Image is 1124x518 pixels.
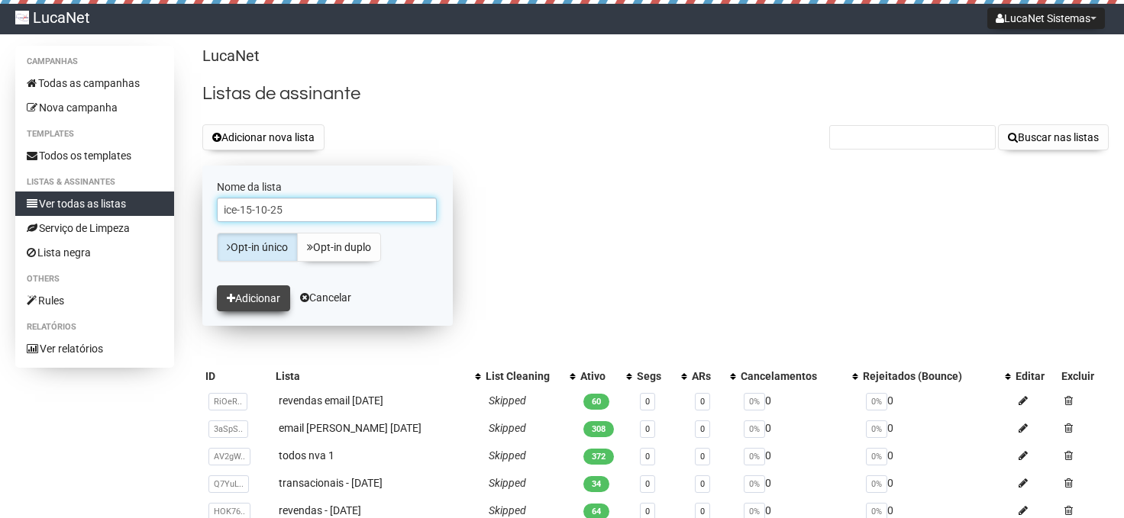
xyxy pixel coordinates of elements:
a: Serviço de Limpeza [15,216,174,240]
a: Rules [15,288,174,313]
h2: Listas de assinante [202,80,1109,108]
a: 0 [700,452,705,462]
td: 0 [860,442,1013,469]
button: Adicionar nova lista [202,124,325,150]
th: Cancelamentos: No sort applied, activate to apply an ascending sort [738,365,861,387]
a: Ver todas as listas [15,191,174,216]
div: Lista [276,368,467,384]
a: 0 [700,424,705,434]
span: 372 [583,449,614,465]
span: 3aSpS.. [208,420,248,438]
td: 0 [738,387,861,414]
th: Editar: No sort applied, sorting is disabled [1013,365,1058,387]
li: Others [15,270,174,288]
span: Skipped [489,422,526,434]
th: ID: No sort applied, sorting is disabled [202,365,273,387]
a: 0 [645,479,650,489]
td: 0 [860,387,1013,414]
span: 0% [866,420,887,438]
button: Adicionar [217,285,290,311]
span: Skipped [489,449,526,462]
span: 0% [866,448,887,465]
a: 0 [700,507,705,516]
span: 0% [866,475,887,493]
a: 0 [700,479,705,489]
span: Skipped [489,477,526,489]
img: 3.jpg [15,11,29,24]
a: Todos os templates [15,143,174,168]
li: Templates [15,125,174,143]
a: 0 [645,424,650,434]
a: Nova campanha [15,95,174,120]
a: Opt-in duplo [297,233,381,262]
span: 34 [583,476,609,492]
a: todos nva 1 [279,449,334,462]
div: Rejeitados (Bounce) [863,368,997,384]
td: 0 [860,414,1013,442]
a: transacionais - [DATE] [279,477,383,489]
a: 0 [645,397,650,407]
span: 0% [744,420,765,438]
span: 0% [744,475,765,493]
a: Todas as campanhas [15,71,174,95]
a: Ver relatórios [15,336,174,361]
li: Listas & assinantes [15,173,174,191]
input: O nome da sua nova lista [217,198,437,222]
li: Relatórios [15,318,174,336]
p: LucaNet [202,46,1109,66]
span: 0% [744,393,765,410]
th: Ativo: No sort applied, activate to apply an ascending sort [577,365,634,387]
th: Excluir: No sort applied, sorting is disabled [1058,365,1109,387]
a: Opt-in único [217,233,298,262]
span: RiOeR.. [208,393,247,410]
a: 0 [645,452,650,462]
a: Cancelar [300,291,351,304]
span: 60 [583,394,609,410]
th: ARs: No sort applied, activate to apply an ascending sort [689,365,738,387]
button: LucaNet Sistemas [987,8,1105,29]
th: Lista: No sort applied, activate to apply an ascending sort [273,365,483,387]
th: List Cleaning: No sort applied, activate to apply an ascending sort [483,365,577,387]
span: Skipped [489,504,526,516]
button: Buscar nas listas [998,124,1109,150]
span: 0% [744,448,765,465]
td: 0 [860,469,1013,497]
td: 0 [738,442,861,469]
a: email [PERSON_NAME] [DATE] [279,422,421,434]
td: 0 [738,414,861,442]
div: ID [205,368,270,384]
div: Segs [637,368,674,384]
div: Excluir [1061,368,1106,384]
th: Segs: No sort applied, activate to apply an ascending sort [634,365,690,387]
span: Q7YuL.. [208,475,249,493]
div: Cancelamentos [741,368,845,384]
label: Nome da lista [217,180,438,194]
a: revendas email [DATE] [279,394,383,407]
span: AV2gW.. [208,448,250,465]
th: Rejeitados (Bounce): No sort applied, activate to apply an ascending sort [860,365,1013,387]
span: 0% [866,393,887,410]
td: 0 [738,469,861,497]
span: 308 [583,421,614,437]
a: 0 [700,397,705,407]
a: 0 [645,507,650,516]
div: Ativo [580,368,619,384]
a: Lista negra [15,240,174,265]
div: List Cleaning [486,368,562,384]
div: ARs [692,368,722,384]
span: Skipped [489,394,526,407]
a: revendas - [DATE] [279,504,361,516]
div: Editar [1016,368,1055,384]
li: Campanhas [15,53,174,71]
